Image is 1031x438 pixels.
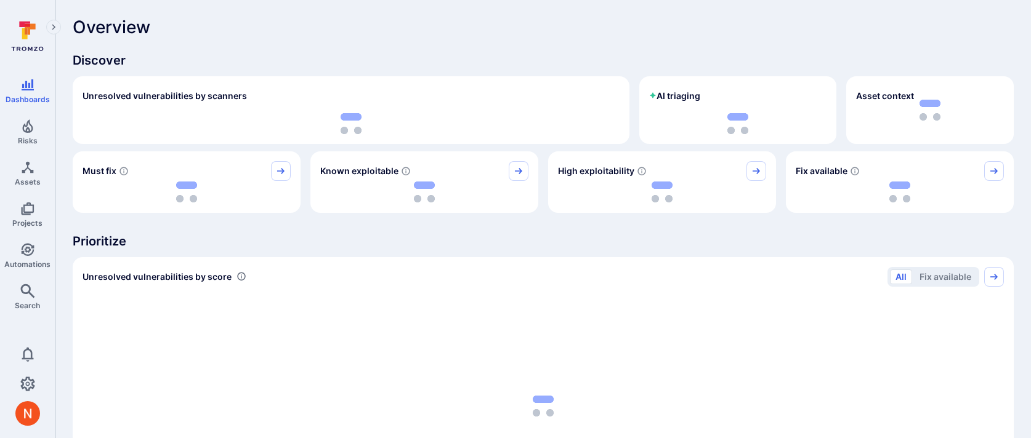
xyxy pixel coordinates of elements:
div: Number of vulnerabilities in status 'Open' 'Triaged' and 'In process' grouped by score [237,270,246,283]
div: Must fix [73,151,301,213]
img: Loading... [727,113,748,134]
span: Search [15,301,40,310]
div: loading spinner [83,113,620,134]
span: Dashboards [6,95,50,104]
div: Known exploitable [310,151,538,213]
h2: Unresolved vulnerabilities by scanners [83,90,247,102]
svg: Confirmed exploitable by KEV [401,166,411,176]
svg: Risk score >=40 , missed SLA [119,166,129,176]
span: Must fix [83,165,116,177]
img: Loading... [533,396,554,416]
img: Loading... [889,181,910,202]
svg: Vulnerabilities with fix available [850,166,860,176]
i: Expand navigation menu [49,22,58,33]
div: loading spinner [320,181,528,203]
img: Loading... [414,181,435,202]
img: Loading... [652,181,673,202]
div: Neeren Patki [15,401,40,426]
div: loading spinner [796,181,1004,203]
div: loading spinner [83,181,291,203]
img: Loading... [176,181,197,202]
button: Fix available [914,269,977,284]
button: All [890,269,912,284]
span: Assets [15,177,41,186]
button: Expand navigation menu [46,20,61,34]
span: Prioritize [73,233,1014,250]
div: loading spinner [649,113,827,134]
span: Projects [12,218,42,228]
div: High exploitability [548,151,776,213]
span: Unresolved vulnerabilities by score [83,271,232,283]
h2: AI triaging [649,90,700,102]
span: Overview [73,17,150,37]
span: Automations [4,260,51,269]
div: loading spinner [558,181,766,203]
span: Known exploitable [320,165,398,177]
span: High exploitability [558,165,634,177]
span: Fix available [796,165,847,177]
span: Discover [73,52,1014,69]
div: Fix available [786,151,1014,213]
img: ACg8ocIprwjrgDQnDsNSk9Ghn5p5-B8DpAKWoJ5Gi9syOE4K59tr4Q=s96-c [15,401,40,426]
span: Asset context [856,90,914,102]
svg: EPSS score ≥ 0.7 [637,166,647,176]
span: Risks [18,136,38,145]
img: Loading... [341,113,362,134]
